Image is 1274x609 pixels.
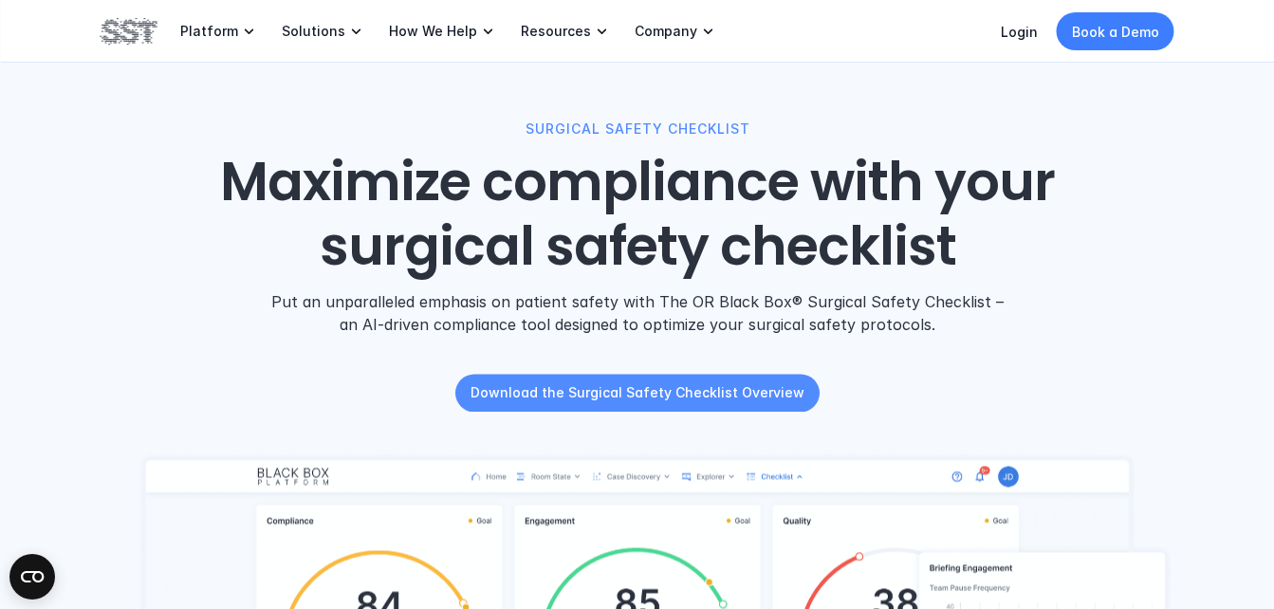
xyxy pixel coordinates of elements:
p: Platform [180,23,238,40]
p: Book a Demo [1072,22,1159,42]
p: Solutions [282,23,345,40]
p: Resources [521,23,591,40]
a: Book a Demo [1057,12,1174,50]
p: Company [635,23,697,40]
p: SURGICAL SAFETY CHECKLIST [525,119,749,139]
p: Put an unparalleled emphasis on patient safety with The OR Black Box® Surgical Safety Checklist –... [261,290,1012,336]
a: Download the Surgical Safety Checklist Overview [455,374,820,412]
p: How We Help [389,23,477,40]
h1: Maximize compliance with your surgical safety checklist [208,152,1067,279]
a: Login [1001,24,1038,40]
img: SST logo [101,15,157,47]
button: Open CMP widget [9,554,55,600]
p: Download the Surgical Safety Checklist Overview [471,383,804,403]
